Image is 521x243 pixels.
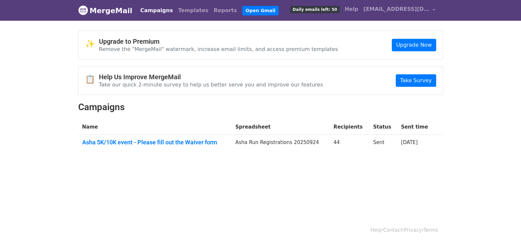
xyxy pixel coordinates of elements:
[423,227,438,233] a: Terms
[82,139,227,146] a: Asha 5K/10K event - Please fill out the Waiver form
[392,39,436,51] a: Upgrade Now
[78,5,88,15] img: MergeMail logo
[369,119,397,135] th: Status
[176,4,211,17] a: Templates
[383,227,402,233] a: Contact
[401,139,418,145] a: [DATE]
[99,46,338,53] p: Remove the "MergeMail" watermark, increase email limits, and access premium templates
[397,119,435,135] th: Sent time
[242,6,279,15] a: Open Gmail
[330,119,369,135] th: Recipients
[290,6,339,13] span: Daily emails left: 50
[342,3,361,16] a: Help
[330,135,369,153] td: 44
[361,3,438,18] a: [EMAIL_ADDRESS][DOMAIN_NAME]
[78,119,231,135] th: Name
[404,227,422,233] a: Privacy
[85,39,99,49] span: ✨
[211,4,240,17] a: Reports
[85,75,99,84] span: 📋
[99,37,338,45] h4: Upgrade to Premium
[99,81,323,88] p: Take our quick 2-minute survey to help us better serve you and improve our features
[231,119,330,135] th: Spreadsheet
[231,135,330,153] td: Asha Run Registrations 20250924
[396,74,436,87] a: Take Survey
[138,4,176,17] a: Campaigns
[78,102,443,113] h2: Campaigns
[288,3,342,16] a: Daily emails left: 50
[78,4,132,17] a: MergeMail
[370,227,382,233] a: Help
[364,5,429,13] span: [EMAIL_ADDRESS][DOMAIN_NAME]
[369,135,397,153] td: Sent
[99,73,323,81] h4: Help Us Improve MergeMail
